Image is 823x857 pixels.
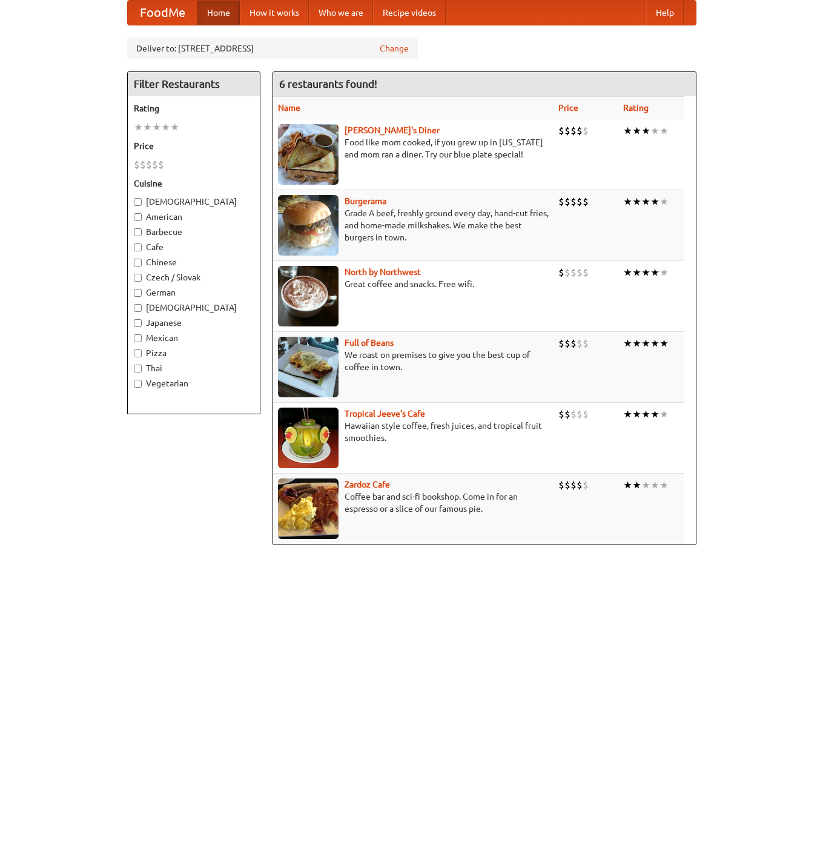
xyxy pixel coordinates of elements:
[659,337,669,350] li: ★
[564,195,570,208] li: $
[152,121,161,134] li: ★
[564,124,570,137] li: $
[197,1,240,25] a: Home
[134,256,254,268] label: Chinese
[134,158,140,171] li: $
[278,136,549,160] p: Food like mom cooked, if you grew up in [US_STATE] and mom ran a diner. Try our blue plate special!
[632,195,641,208] li: ★
[558,103,578,113] a: Price
[240,1,309,25] a: How it works
[134,319,142,327] input: Japanese
[558,337,564,350] li: $
[134,213,142,221] input: American
[140,158,146,171] li: $
[278,124,339,185] img: sallys.jpg
[134,349,142,357] input: Pizza
[558,266,564,279] li: $
[558,408,564,421] li: $
[134,211,254,223] label: American
[641,266,650,279] li: ★
[583,124,589,137] li: $
[134,271,254,283] label: Czech / Slovak
[143,121,152,134] li: ★
[577,124,583,137] li: $
[641,478,650,492] li: ★
[380,42,409,55] a: Change
[134,380,142,388] input: Vegetarian
[161,121,170,134] li: ★
[623,337,632,350] li: ★
[134,377,254,389] label: Vegetarian
[623,408,632,421] li: ★
[558,124,564,137] li: $
[278,207,549,243] p: Grade A beef, freshly ground every day, hand-cut fries, and home-made milkshakes. We make the bes...
[345,409,425,419] a: Tropical Jeeve's Cafe
[558,478,564,492] li: $
[646,1,684,25] a: Help
[134,196,254,208] label: [DEMOGRAPHIC_DATA]
[146,158,152,171] li: $
[623,266,632,279] li: ★
[170,121,179,134] li: ★
[278,278,549,290] p: Great coffee and snacks. Free wifi.
[134,243,142,251] input: Cafe
[134,102,254,114] h5: Rating
[641,124,650,137] li: ★
[134,332,254,344] label: Mexican
[345,267,421,277] a: North by Northwest
[623,103,649,113] a: Rating
[570,408,577,421] li: $
[570,478,577,492] li: $
[345,196,386,206] a: Burgerama
[650,408,659,421] li: ★
[632,478,641,492] li: ★
[564,408,570,421] li: $
[278,337,339,397] img: beans.jpg
[278,478,339,539] img: zardoz.jpg
[134,365,142,372] input: Thai
[583,408,589,421] li: $
[632,337,641,350] li: ★
[632,266,641,279] li: ★
[134,121,143,134] li: ★
[577,408,583,421] li: $
[623,124,632,137] li: ★
[134,140,254,152] h5: Price
[564,337,570,350] li: $
[659,195,669,208] li: ★
[659,408,669,421] li: ★
[623,478,632,492] li: ★
[134,317,254,329] label: Japanese
[134,334,142,342] input: Mexican
[134,228,142,236] input: Barbecue
[127,38,418,59] div: Deliver to: [STREET_ADDRESS]
[659,124,669,137] li: ★
[583,478,589,492] li: $
[577,478,583,492] li: $
[345,125,440,135] a: [PERSON_NAME]'s Diner
[134,286,254,299] label: German
[279,78,377,90] ng-pluralize: 6 restaurants found!
[134,302,254,314] label: [DEMOGRAPHIC_DATA]
[570,266,577,279] li: $
[558,195,564,208] li: $
[128,1,197,25] a: FoodMe
[650,478,659,492] li: ★
[134,259,142,266] input: Chinese
[583,266,589,279] li: $
[278,491,549,515] p: Coffee bar and sci-fi bookshop. Come in for an espresso or a slice of our famous pie.
[577,337,583,350] li: $
[134,198,142,206] input: [DEMOGRAPHIC_DATA]
[583,337,589,350] li: $
[134,274,142,282] input: Czech / Slovak
[309,1,373,25] a: Who we are
[345,338,394,348] a: Full of Beans
[345,480,390,489] a: Zardoz Cafe
[278,408,339,468] img: jeeves.jpg
[577,195,583,208] li: $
